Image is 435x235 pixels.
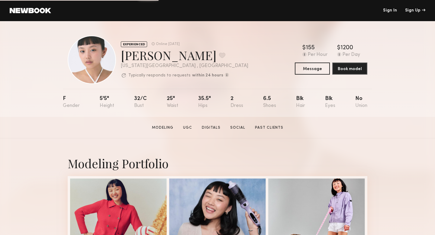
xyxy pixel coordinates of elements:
button: Message [295,63,330,75]
div: 6.5 [263,96,276,108]
b: within 24 hours [192,73,223,78]
div: Blk [296,96,305,108]
div: [US_STATE][GEOGRAPHIC_DATA] , [GEOGRAPHIC_DATA] [121,63,248,69]
a: Social [228,125,248,130]
div: 32/c [134,96,147,108]
div: Sign Up [405,8,425,13]
div: 5'5" [100,96,114,108]
div: 35.5" [198,96,211,108]
button: Book model [332,63,367,75]
a: Past Clients [253,125,286,130]
div: 25" [167,96,178,108]
a: Modeling [150,125,176,130]
div: 1200 [340,45,353,51]
div: $ [337,45,340,51]
div: Per Day [343,52,360,58]
div: Modeling Portfolio [68,155,367,171]
div: [PERSON_NAME] [121,47,248,63]
a: UGC [181,125,195,130]
div: Online [DATE] [156,42,180,46]
div: F [63,96,80,108]
div: No [355,96,367,108]
div: Per Hour [308,52,327,58]
div: Blk [325,96,335,108]
div: $ [302,45,306,51]
a: Digitals [199,125,223,130]
div: 155 [306,45,315,51]
a: Sign In [383,8,397,13]
div: 2 [230,96,243,108]
p: Typically responds to requests [128,73,191,78]
div: EXPERIENCED [121,41,147,47]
